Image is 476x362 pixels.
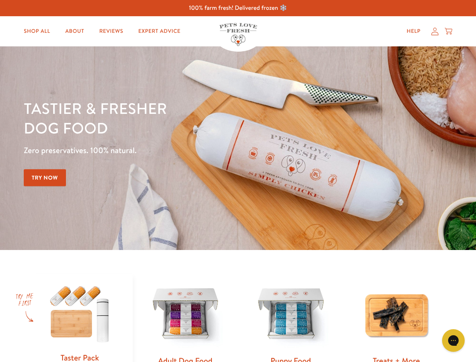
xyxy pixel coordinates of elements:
[24,169,66,186] a: Try Now
[24,144,309,157] p: Zero preservatives. 100% natural.
[401,24,427,39] a: Help
[59,24,90,39] a: About
[93,24,129,39] a: Reviews
[219,23,257,46] img: Pets Love Fresh
[18,24,56,39] a: Shop All
[132,24,187,39] a: Expert Advice
[438,327,468,354] iframe: Gorgias live chat messenger
[24,98,309,138] h1: Tastier & fresher dog food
